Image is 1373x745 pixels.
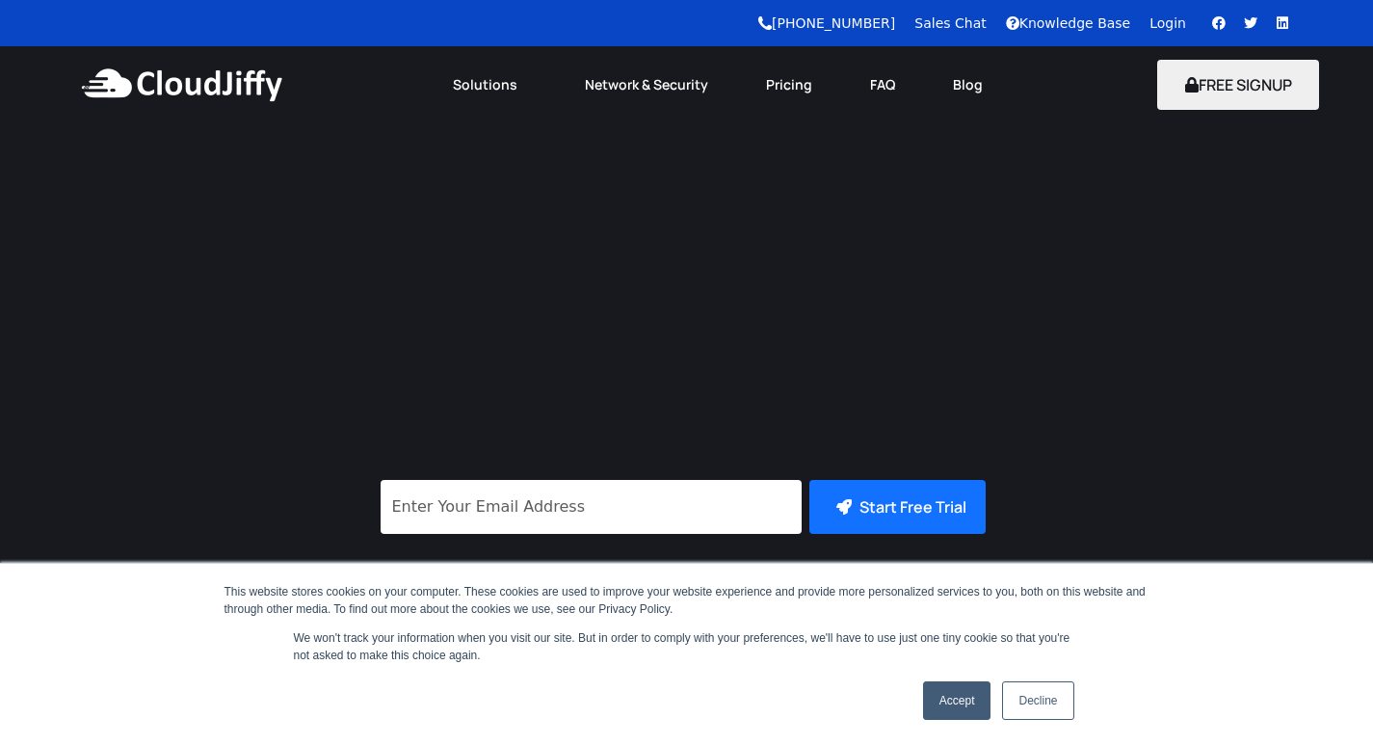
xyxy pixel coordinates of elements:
[1157,60,1320,110] button: FREE SIGNUP
[924,64,1012,106] a: Blog
[1157,74,1320,95] a: FREE SIGNUP
[381,480,802,534] input: Enter Your Email Address
[841,64,924,106] a: FAQ
[737,64,841,106] a: Pricing
[1002,681,1073,720] a: Decline
[1006,15,1131,31] a: Knowledge Base
[923,681,991,720] a: Accept
[809,480,986,534] button: Start Free Trial
[1149,15,1186,31] a: Login
[424,64,556,106] a: Solutions
[758,15,895,31] a: [PHONE_NUMBER]
[914,15,986,31] a: Sales Chat
[556,64,737,106] a: Network & Security
[224,583,1149,618] div: This website stores cookies on your computer. These cookies are used to improve your website expe...
[294,629,1080,664] p: We won't track your information when you visit our site. But in order to comply with your prefere...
